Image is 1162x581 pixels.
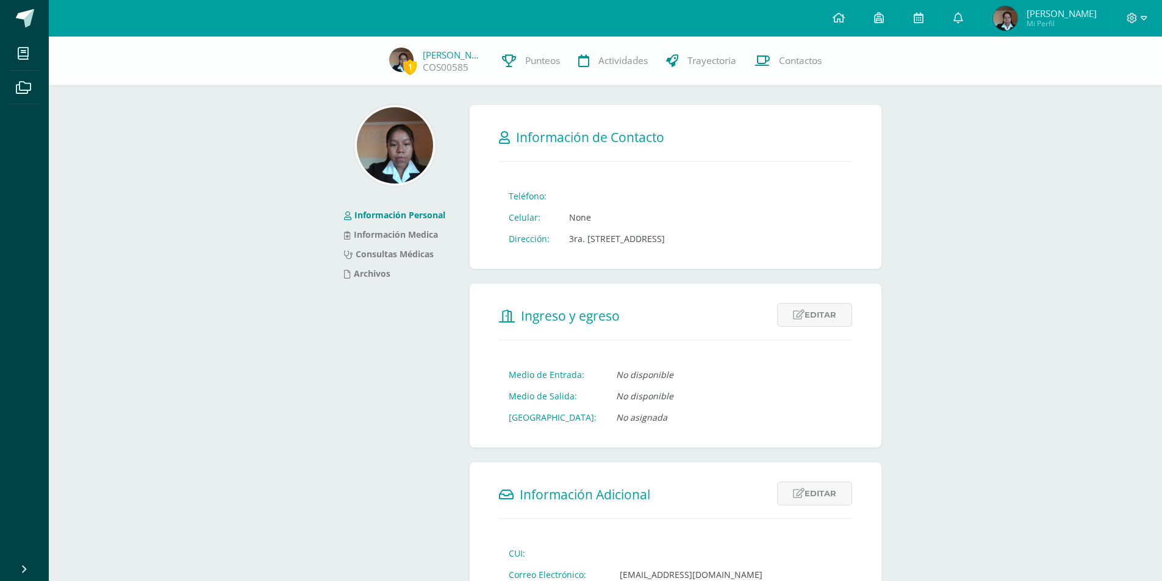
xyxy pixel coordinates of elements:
[499,228,559,249] td: Dirección:
[499,364,606,385] td: Medio de Entrada:
[1027,7,1097,20] span: [PERSON_NAME]
[344,229,438,240] a: Información Medica
[777,482,852,505] a: Editar
[423,49,484,61] a: [PERSON_NAME]
[687,54,736,67] span: Trayectoria
[499,543,610,564] td: CUI:
[516,129,664,146] span: Información de Contacto
[344,248,434,260] a: Consultas Médicas
[657,37,745,85] a: Trayectoria
[616,412,667,423] i: No asignada
[499,385,606,407] td: Medio de Salida:
[525,54,560,67] span: Punteos
[559,207,675,228] td: None
[598,54,648,67] span: Actividades
[344,268,390,279] a: Archivos
[389,48,414,72] img: e75915e7e6662123bcaff1ddb95b8eed.png
[559,228,675,249] td: 3ra. [STREET_ADDRESS]
[499,207,559,228] td: Celular:
[403,59,417,74] span: 1
[745,37,831,85] a: Contactos
[357,107,433,184] img: 1aa19d8038c0808f579c1344019f1ea8.png
[993,6,1017,30] img: e75915e7e6662123bcaff1ddb95b8eed.png
[344,209,445,221] a: Información Personal
[1027,18,1097,29] span: Mi Perfil
[777,303,852,327] a: Editar
[520,486,650,503] span: Información Adicional
[569,37,657,85] a: Actividades
[616,369,673,380] i: No disponible
[493,37,569,85] a: Punteos
[616,390,673,402] i: No disponible
[499,407,606,428] td: [GEOGRAPHIC_DATA]:
[521,307,620,324] span: Ingreso y egreso
[423,61,468,74] a: COS00585
[499,185,559,207] td: Teléfono:
[779,54,822,67] span: Contactos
